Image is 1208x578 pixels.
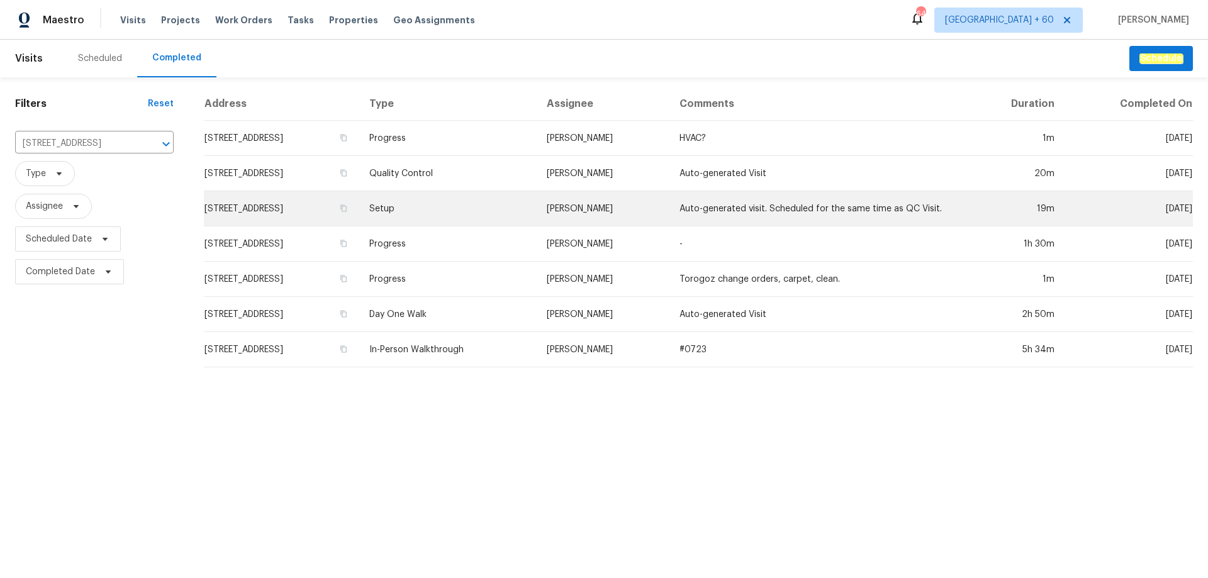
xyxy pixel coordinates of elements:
td: Setup [359,191,536,226]
div: 646 [916,8,925,20]
button: Copy Address [338,273,349,284]
td: [STREET_ADDRESS] [204,262,359,297]
td: [DATE] [1065,191,1193,226]
span: [GEOGRAPHIC_DATA] + 60 [945,14,1054,26]
td: HVAC? [669,121,966,156]
button: Copy Address [338,343,349,355]
td: [STREET_ADDRESS] [204,332,359,367]
td: [DATE] [1065,262,1193,297]
td: 2h 50m [966,297,1065,332]
th: Comments [669,87,966,121]
span: Work Orders [215,14,272,26]
td: [PERSON_NAME] [537,297,670,332]
input: Search for an address... [15,134,138,153]
div: Completed [152,52,201,64]
td: In-Person Walkthrough [359,332,536,367]
span: Completed Date [26,265,95,278]
td: Progress [359,262,536,297]
button: Open [157,135,175,153]
td: - [669,226,966,262]
button: Copy Address [338,308,349,320]
td: [PERSON_NAME] [537,262,670,297]
span: Maestro [43,14,84,26]
span: Geo Assignments [393,14,475,26]
td: [PERSON_NAME] [537,332,670,367]
td: 1m [966,121,1065,156]
td: [PERSON_NAME] [537,121,670,156]
button: Copy Address [338,167,349,179]
td: Day One Walk [359,297,536,332]
th: Assignee [537,87,670,121]
button: Copy Address [338,132,349,143]
div: Reset [148,97,174,110]
td: [DATE] [1065,121,1193,156]
td: [STREET_ADDRESS] [204,297,359,332]
button: Schedule [1129,46,1193,72]
span: Visits [120,14,146,26]
span: Visits [15,45,43,72]
span: Scheduled Date [26,233,92,245]
td: 1m [966,262,1065,297]
td: 19m [966,191,1065,226]
td: 1h 30m [966,226,1065,262]
td: [DATE] [1065,332,1193,367]
td: Auto-generated Visit [669,156,966,191]
td: Quality Control [359,156,536,191]
th: Duration [966,87,1065,121]
td: [DATE] [1065,297,1193,332]
td: [STREET_ADDRESS] [204,191,359,226]
td: [PERSON_NAME] [537,191,670,226]
td: Auto-generated visit. Scheduled for the same time as QC Visit. [669,191,966,226]
span: [PERSON_NAME] [1113,14,1189,26]
td: 5h 34m [966,332,1065,367]
td: [DATE] [1065,226,1193,262]
span: Properties [329,14,378,26]
th: Address [204,87,359,121]
th: Type [359,87,536,121]
td: Auto-generated Visit [669,297,966,332]
span: Projects [161,14,200,26]
td: [PERSON_NAME] [537,226,670,262]
td: [DATE] [1065,156,1193,191]
h1: Filters [15,97,148,110]
div: Scheduled [78,52,122,65]
td: Torogoz change orders, carpet, clean. [669,262,966,297]
span: Assignee [26,200,63,213]
span: Type [26,167,46,180]
td: [PERSON_NAME] [537,156,670,191]
th: Completed On [1065,87,1193,121]
td: Progress [359,121,536,156]
td: [STREET_ADDRESS] [204,226,359,262]
td: Progress [359,226,536,262]
td: #0723 [669,332,966,367]
span: Tasks [288,16,314,25]
td: [STREET_ADDRESS] [204,121,359,156]
td: [STREET_ADDRESS] [204,156,359,191]
td: 20m [966,156,1065,191]
button: Copy Address [338,238,349,249]
button: Copy Address [338,203,349,214]
em: Schedule [1139,53,1183,64]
